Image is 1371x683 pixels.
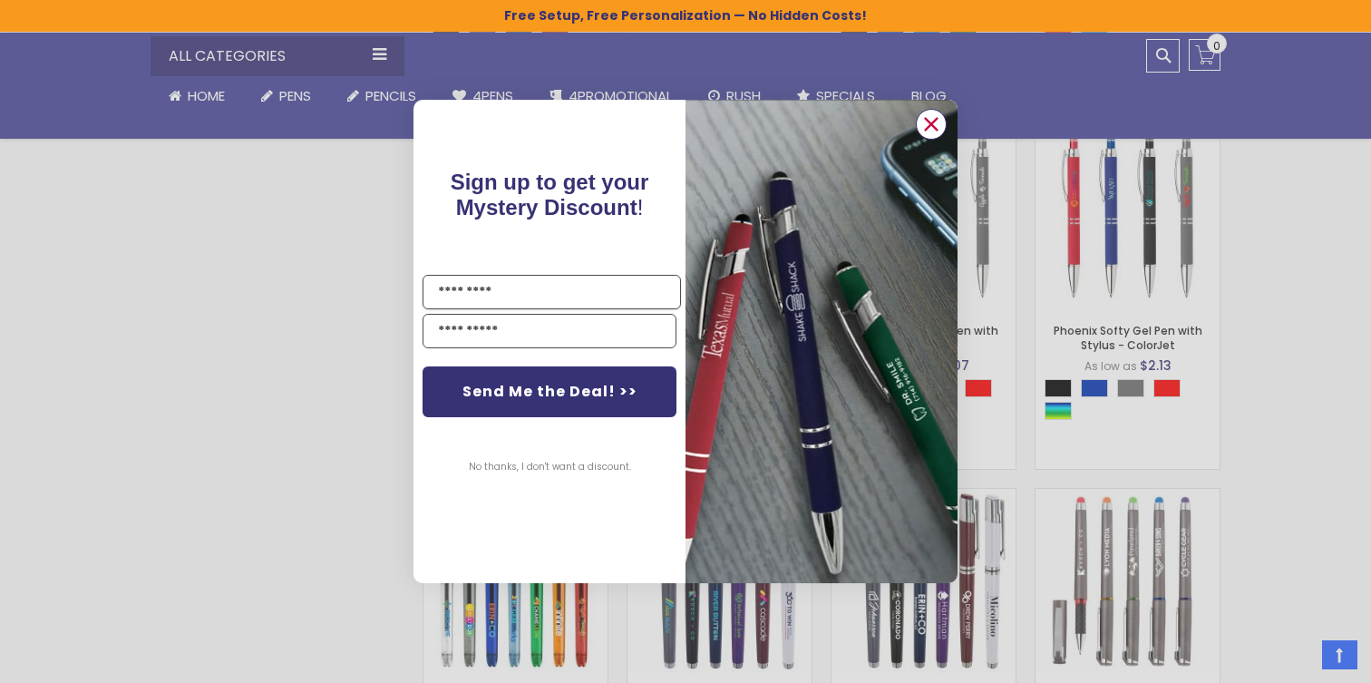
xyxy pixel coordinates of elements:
[451,170,649,220] span: Sign up to get your Mystery Discount
[685,100,958,583] img: pop-up-image
[460,444,640,490] button: No thanks, I don't want a discount.
[451,170,649,220] span: !
[916,109,947,140] button: Close dialog
[423,366,676,417] button: Send Me the Deal! >>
